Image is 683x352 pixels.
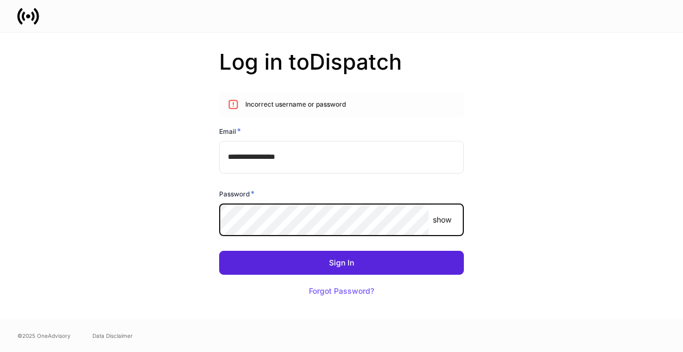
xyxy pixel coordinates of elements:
[219,188,254,199] h6: Password
[219,49,464,92] h2: Log in to Dispatch
[309,287,374,295] div: Forgot Password?
[295,279,388,303] button: Forgot Password?
[433,214,451,225] p: show
[219,126,241,137] h6: Email
[92,331,133,340] a: Data Disclaimer
[329,259,354,267] div: Sign In
[219,251,464,275] button: Sign In
[17,331,71,340] span: © 2025 OneAdvisory
[245,96,346,114] div: Incorrect username or password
